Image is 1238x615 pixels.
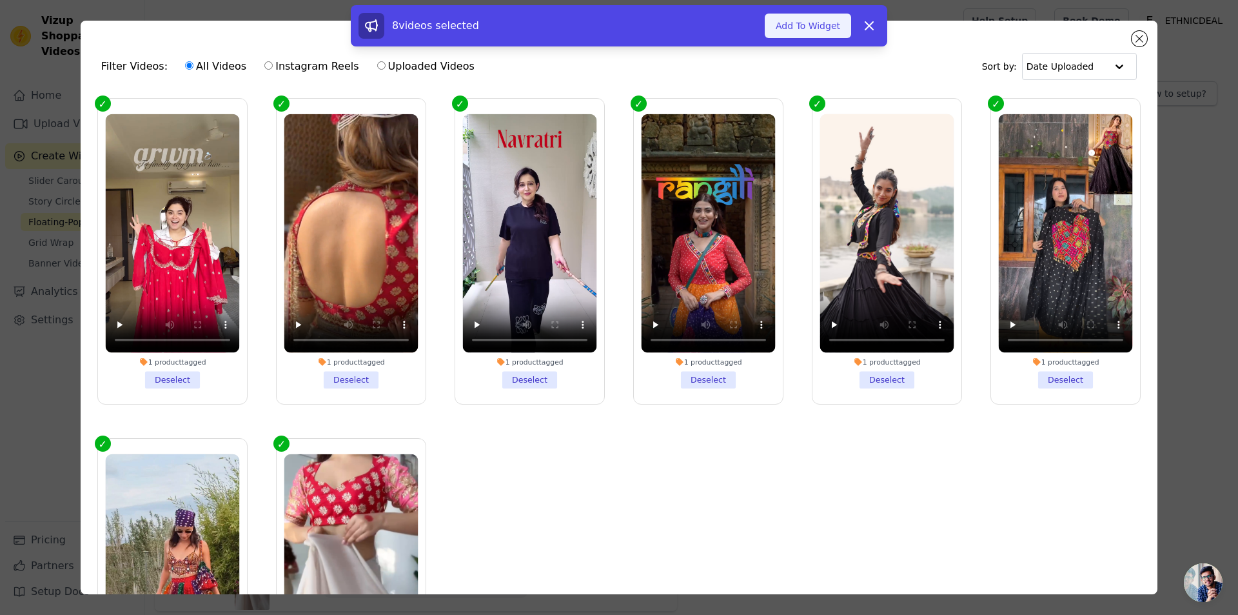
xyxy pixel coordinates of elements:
div: 1 product tagged [999,358,1133,367]
div: Filter Videos: [101,52,482,81]
div: 1 product tagged [284,358,418,367]
div: 1 product tagged [642,358,776,367]
button: Add To Widget [765,14,851,38]
label: Uploaded Videos [377,58,475,75]
div: 1 product tagged [820,358,954,367]
div: Sort by: [982,53,1137,80]
label: All Videos [184,58,247,75]
span: 8 videos selected [392,19,479,32]
div: 1 product tagged [105,358,239,367]
label: Instagram Reels [264,58,359,75]
div: 1 product tagged [462,358,596,367]
div: Open chat [1184,563,1223,602]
